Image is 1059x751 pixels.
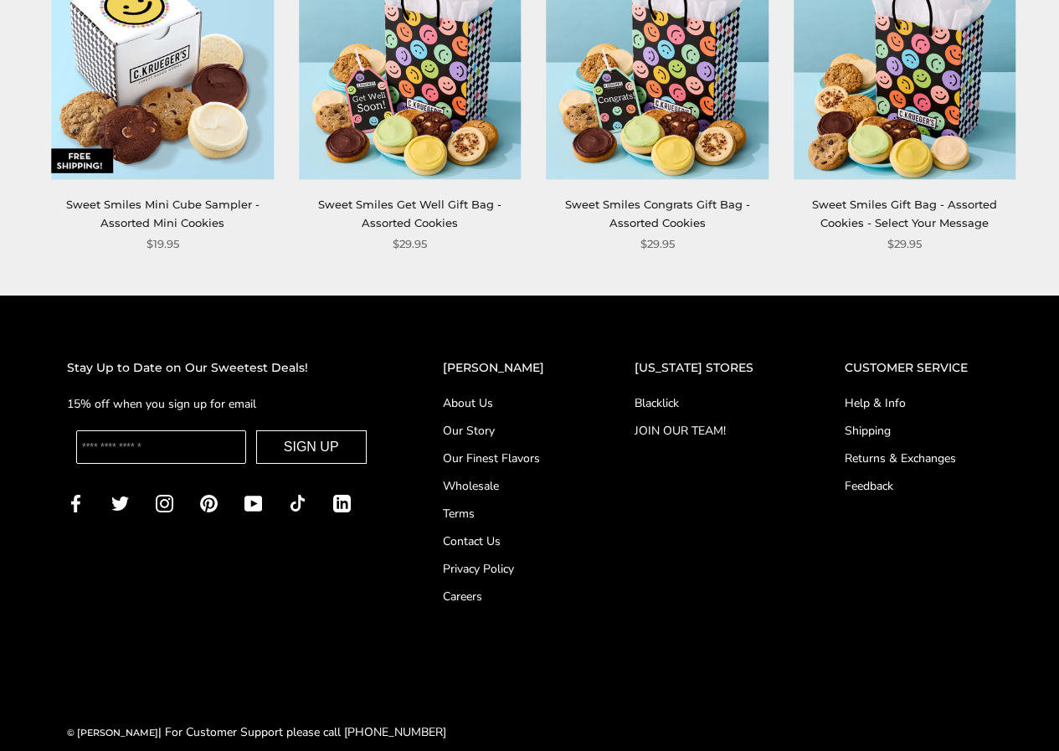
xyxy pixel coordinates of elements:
[67,493,85,512] a: Facebook
[443,505,568,522] a: Terms
[565,198,750,229] a: Sweet Smiles Congrats Gift Bag - Assorted Cookies
[443,358,568,378] h2: [PERSON_NAME]
[443,588,568,605] a: Careers
[256,430,367,464] button: SIGN UP
[111,493,129,512] a: Twitter
[812,198,997,229] a: Sweet Smiles Gift Bag - Assorted Cookies - Select Your Message
[156,493,173,512] a: Instagram
[443,560,568,578] a: Privacy Policy
[66,198,260,229] a: Sweet Smiles Mini Cube Sampler - Assorted Mini Cookies
[635,422,778,440] a: JOIN OUR TEAM!
[393,235,427,253] span: $29.95
[887,235,922,253] span: $29.95
[13,687,173,738] iframe: Sign Up via Text for Offers
[635,358,778,378] h2: [US_STATE] STORES
[147,235,179,253] span: $19.95
[67,723,446,742] div: | For Customer Support please call [PHONE_NUMBER]
[845,422,992,440] a: Shipping
[67,358,376,378] h2: Stay Up to Date on Our Sweetest Deals!
[67,727,158,738] a: © [PERSON_NAME]
[845,394,992,412] a: Help & Info
[443,394,568,412] a: About Us
[443,477,568,495] a: Wholesale
[244,493,262,512] a: YouTube
[640,235,675,253] span: $29.95
[443,450,568,467] a: Our Finest Flavors
[845,450,992,467] a: Returns & Exchanges
[318,198,501,229] a: Sweet Smiles Get Well Gift Bag - Assorted Cookies
[333,493,351,512] a: LinkedIn
[200,493,218,512] a: Pinterest
[635,394,778,412] a: Blacklick
[76,430,246,464] input: Enter your email
[67,394,376,414] p: 15% off when you sign up for email
[845,477,992,495] a: Feedback
[289,493,306,512] a: TikTok
[443,532,568,550] a: Contact Us
[845,358,992,378] h2: CUSTOMER SERVICE
[443,422,568,440] a: Our Story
